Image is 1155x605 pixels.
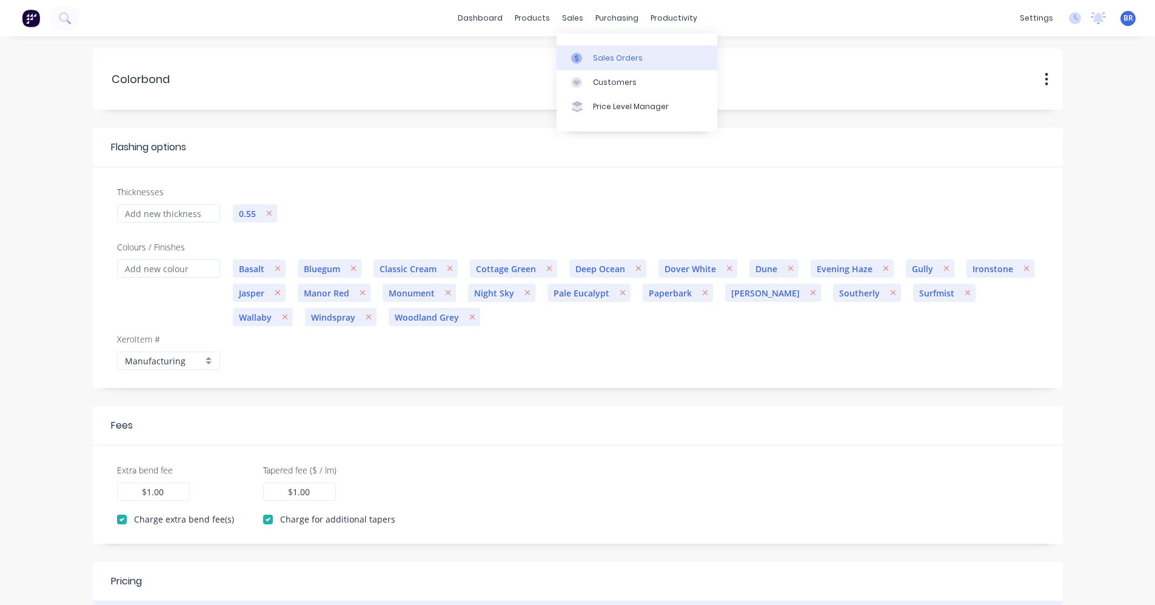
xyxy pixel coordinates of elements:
span: Monument [383,287,441,299]
span: Southerly [833,287,886,299]
a: Sales Orders [557,45,717,70]
div: Fees [111,418,133,433]
span: Cottage Green [470,262,542,275]
div: purchasing [589,9,644,27]
span: Bluegum [298,262,346,275]
label: Colours / Finishes [117,241,185,253]
a: Price Level Manager [557,95,717,119]
label: $ [142,486,147,498]
input: 0.00 [147,486,165,498]
input: 0.00 [293,486,311,498]
span: Dover White [658,262,722,275]
span: Surfmist [913,287,960,299]
div: Pricing [111,574,142,589]
span: [PERSON_NAME] [725,287,806,299]
span: Classic Cream [373,262,443,275]
div: Sales Orders [593,53,643,64]
span: Evening Haze [811,262,879,275]
div: products [509,9,556,27]
label: Tapered fee ($ / lm) [263,464,336,476]
span: Wallaby [233,311,278,324]
div: productivity [644,9,703,27]
a: Customers [557,70,717,95]
span: Woodland Grey [389,311,465,324]
label: $ [288,486,293,498]
input: Add new thickness [117,204,220,222]
div: sales [556,9,589,27]
label: Thicknesses [117,186,164,198]
span: Dune [749,262,783,275]
input: Add new colour [117,259,220,278]
span: Manor Red [298,287,355,299]
span: Ironstone [966,262,1019,275]
span: Pale Eucalypt [547,287,615,299]
span: Paperbark [643,287,698,299]
div: Customers [593,77,637,88]
div: Price Level Manager [593,101,669,112]
label: Xero Item # [117,333,160,346]
label: Charge for additional tapers [280,513,395,526]
span: Basalt [233,262,270,275]
label: Extra bend fee [117,464,173,476]
span: BR [1123,13,1133,24]
a: dashboard [452,9,509,27]
input: Search... [125,355,203,367]
span: Gully [906,262,939,275]
img: Factory [22,9,40,27]
span: Windspray [305,311,361,324]
span: Deep Ocean [569,262,631,275]
div: settings [1014,9,1059,27]
span: Jasper [233,287,270,299]
label: Charge extra bend fee(s) [134,513,234,526]
div: Flashing options [111,140,186,155]
span: Night Sky [468,287,520,299]
input: Flashing material [112,71,275,87]
span: 0.55 [233,207,262,220]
